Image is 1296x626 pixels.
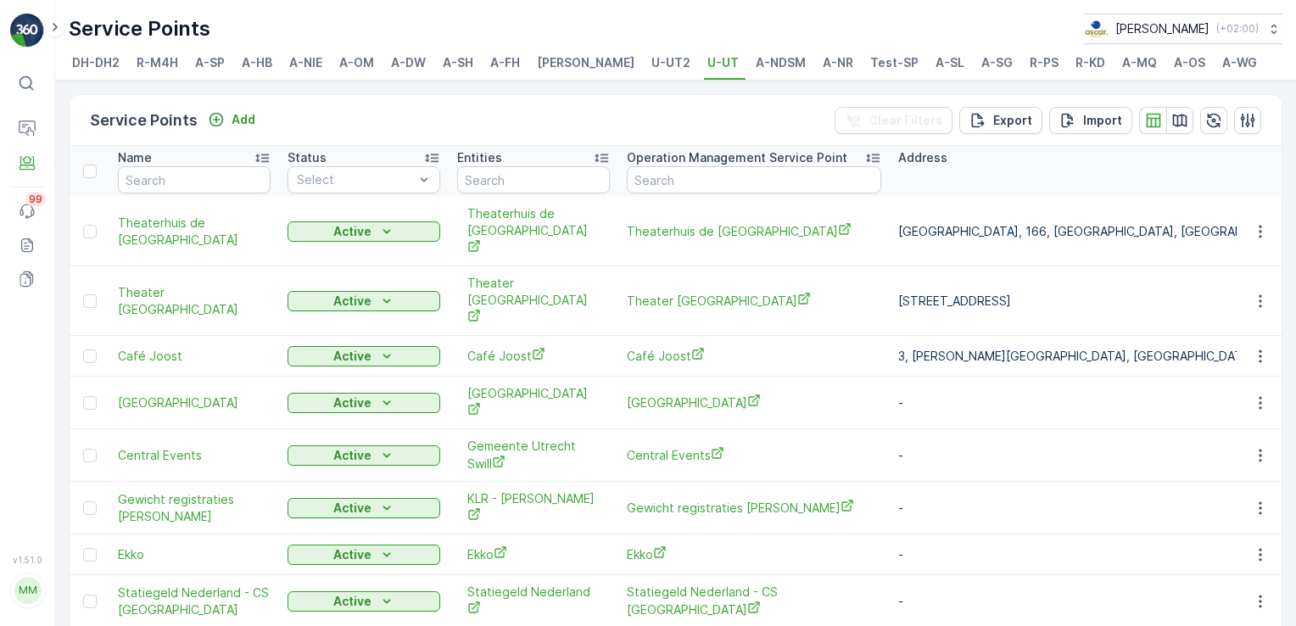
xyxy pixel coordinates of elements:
[288,346,440,366] button: Active
[490,54,520,71] span: A-FH
[333,447,371,464] p: Active
[29,193,42,206] p: 99
[870,54,919,71] span: Test-SP
[457,149,502,166] p: Entities
[627,394,881,411] a: Conscious Hotel Utrecht
[333,500,371,517] p: Active
[137,54,178,71] span: R-M4H
[981,54,1013,71] span: A-SG
[1083,112,1122,129] p: Import
[288,393,440,413] button: Active
[83,595,97,608] div: Toggle Row Selected
[467,545,600,563] span: Ekko
[627,394,881,411] span: [GEOGRAPHIC_DATA]
[333,223,371,240] p: Active
[627,292,881,310] span: Theater [GEOGRAPHIC_DATA]
[90,109,198,132] p: Service Points
[201,109,262,130] button: Add
[83,501,97,515] div: Toggle Row Selected
[707,54,739,71] span: U-UT
[118,394,271,411] a: Conscious Hotel Utrecht
[83,349,97,363] div: Toggle Row Selected
[14,577,42,604] div: MM
[288,445,440,466] button: Active
[333,293,371,310] p: Active
[898,149,947,166] p: Address
[288,149,327,166] p: Status
[936,54,964,71] span: A-SL
[627,166,881,193] input: Search
[467,490,600,525] a: KLR - Klepierre
[467,438,600,472] a: Gemeente Utrecht Swill
[83,396,97,410] div: Toggle Row Selected
[391,54,426,71] span: A-DW
[118,584,271,618] span: Statiegeld Nederland - CS [GEOGRAPHIC_DATA]
[83,449,97,462] div: Toggle Row Selected
[232,111,255,128] p: Add
[1030,54,1059,71] span: R-PS
[627,446,881,464] a: Central Events
[627,584,881,618] a: Statiegeld Nederland - CS Utrecht
[627,222,881,240] span: Theaterhuis de [GEOGRAPHIC_DATA]
[627,149,847,166] p: Operation Management Service Point
[288,545,440,565] button: Active
[959,107,1042,134] button: Export
[627,584,881,618] span: Statiegeld Nederland - CS [GEOGRAPHIC_DATA]
[1049,107,1132,134] button: Import
[537,54,634,71] span: [PERSON_NAME]
[72,54,120,71] span: DH-DH2
[69,15,210,42] p: Service Points
[333,546,371,563] p: Active
[1174,54,1205,71] span: A-OS
[195,54,225,71] span: A-SP
[83,225,97,238] div: Toggle Row Selected
[756,54,806,71] span: A-NDSM
[467,385,600,420] a: Conscious Hotel Utrecht
[443,54,473,71] span: A-SH
[118,348,271,365] a: Café Joost
[1115,20,1209,37] p: [PERSON_NAME]
[467,275,600,327] a: Theater Utrecht
[10,194,44,228] a: 99
[118,149,152,166] p: Name
[118,546,271,563] span: Ekko
[457,166,610,193] input: Search
[333,348,371,365] p: Active
[118,284,271,318] span: Theater [GEOGRAPHIC_DATA]
[627,545,881,563] a: Ekko
[627,499,881,517] span: Gewicht registraties [PERSON_NAME]
[467,205,600,257] span: Theaterhuis de [GEOGRAPHIC_DATA]
[118,491,271,525] a: Gewicht registraties klépierre
[1216,22,1259,36] p: ( +02:00 )
[467,347,600,365] a: Café Joost
[835,107,952,134] button: Clear Filters
[627,347,881,365] a: Café Joost
[10,568,44,612] button: MM
[467,385,600,420] span: [GEOGRAPHIC_DATA]
[288,221,440,242] button: Active
[467,490,600,525] span: KLR - [PERSON_NAME]
[467,584,600,618] a: Statiegeld Nederland
[1222,54,1257,71] span: A-WG
[118,394,271,411] span: [GEOGRAPHIC_DATA]
[627,222,881,240] a: Theaterhuis de Berenkuil
[118,447,271,464] a: Central Events
[1075,54,1105,71] span: R-KD
[288,498,440,518] button: Active
[83,294,97,308] div: Toggle Row Selected
[10,14,44,48] img: logo
[118,584,271,618] a: Statiegeld Nederland - CS Utrecht
[467,275,600,327] span: Theater [GEOGRAPHIC_DATA]
[869,112,942,129] p: Clear Filters
[627,292,881,310] a: Theater Utrecht
[339,54,374,71] span: A-OM
[10,555,44,565] span: v 1.51.0
[993,112,1032,129] p: Export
